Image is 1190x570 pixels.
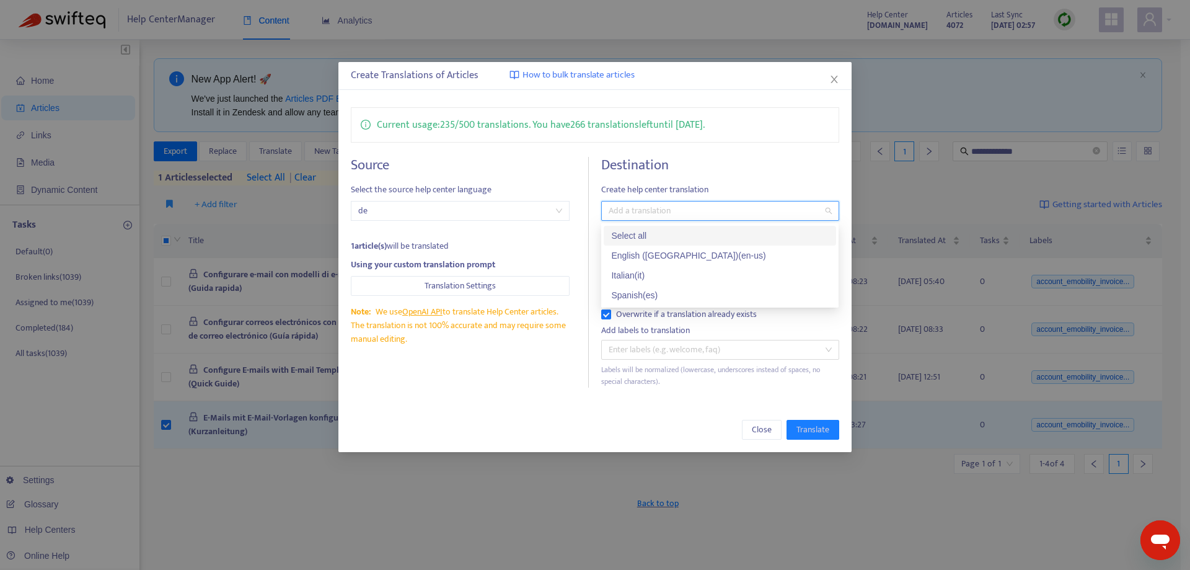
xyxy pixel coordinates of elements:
div: Spanish ( es ) [611,288,829,302]
span: Select the source help center language [351,183,570,197]
img: image-link [509,70,519,80]
span: Overwrite if a translation already exists [611,308,762,321]
div: We use to translate Help Center articles. The translation is not 100% accurate and may require so... [351,305,570,346]
span: Note: [351,305,371,319]
div: will be translated [351,239,570,253]
strong: 1 article(s) [351,239,387,253]
div: Select all [611,229,829,243]
a: OpenAI API [402,305,443,319]
iframe: Schaltfläche zum Öffnen des Messaging-Fensters [1140,520,1180,560]
button: Close [827,73,841,86]
span: Close [752,423,772,437]
div: English ([GEOGRAPHIC_DATA]) ( en-us ) [611,249,829,262]
button: Translation Settings [351,276,570,296]
div: Italian ( it ) [611,269,829,282]
div: Select all [604,226,836,246]
button: Close [742,420,782,440]
div: Labels will be normalized (lowercase, underscores instead of spaces, no special characters). [601,364,839,388]
button: Translate [787,420,839,440]
div: Using your custom translation prompt [351,258,570,272]
div: Create Translations of Articles [351,68,839,83]
p: Current usage: 235 / 500 translations . You have 266 translations left until [DATE] . [377,117,705,133]
span: de [358,202,562,220]
span: How to bulk translate articles [522,68,635,82]
span: Translation Settings [425,279,496,293]
a: How to bulk translate articles [509,68,635,82]
h4: Source [351,157,570,174]
div: Add labels to translation [601,324,839,337]
h4: Destination [601,157,839,174]
span: Create help center translation [601,183,839,197]
span: info-circle [361,117,371,130]
span: close [829,74,839,84]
